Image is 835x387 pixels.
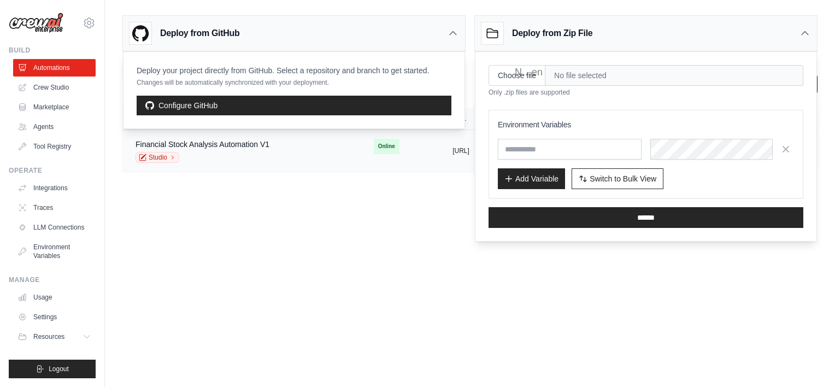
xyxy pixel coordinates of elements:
[122,76,366,87] p: Manage and monitor your active crew automations from this dashboard.
[498,168,565,189] button: Add Variable
[9,275,96,284] div: Manage
[122,108,361,130] th: Crew
[13,328,96,345] button: Resources
[13,138,96,155] a: Tool Registry
[489,88,803,97] p: Only .zip files are supported
[160,27,239,40] h3: Deploy from GitHub
[13,289,96,306] a: Usage
[136,140,269,149] a: Financial Stock Analysis Automation V1
[572,168,663,189] button: Switch to Bulk View
[13,308,96,326] a: Settings
[13,59,96,77] a: Automations
[9,13,63,33] img: Logo
[590,173,656,184] span: Switch to Bulk View
[137,96,451,115] a: Configure GitHub
[13,219,96,236] a: LLM Connections
[122,61,366,76] h2: Automations Live
[374,139,399,154] span: Online
[13,199,96,216] a: Traces
[13,179,96,197] a: Integrations
[137,78,429,87] p: Changes will be automatically synchronized with your deployment.
[13,238,96,265] a: Environment Variables
[13,98,96,116] a: Marketplace
[489,65,545,86] input: Choose file
[13,79,96,96] a: Crew Studio
[13,118,96,136] a: Agents
[439,108,503,130] th: URL
[130,22,151,44] img: GitHub Logo
[498,119,794,130] h3: Environment Variables
[9,46,96,55] div: Build
[137,65,429,76] p: Deploy your project directly from GitHub. Select a repository and branch to get started.
[9,360,96,378] button: Logout
[512,27,592,40] h3: Deploy from Zip File
[136,152,179,163] a: Studio
[33,332,64,341] span: Resources
[49,365,69,373] span: Logout
[9,166,96,175] div: Operate
[545,65,803,86] span: No file selected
